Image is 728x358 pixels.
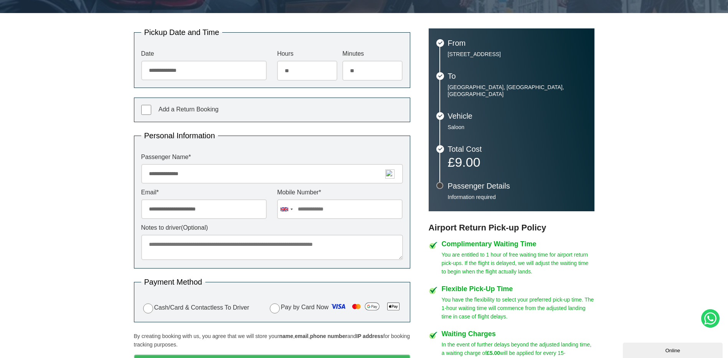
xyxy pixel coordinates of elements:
p: [STREET_ADDRESS] [448,51,587,58]
label: Mobile Number [277,189,403,196]
p: £ [448,157,587,167]
legend: Pickup Date and Time [141,28,223,36]
h4: Complimentary Waiting Time [442,240,594,247]
label: Date [141,51,267,57]
p: Saloon [448,124,587,131]
span: 9.00 [455,155,480,169]
p: By creating booking with us, you agree that we will store your , , and for booking tracking purpo... [134,332,410,349]
h3: To [448,72,587,80]
p: You are entitled to 1 hour of free waiting time for airport return pick-ups. If the flight is del... [442,250,594,276]
input: Add a Return Booking [141,105,151,115]
h3: Passenger Details [448,182,587,190]
strong: name [279,333,293,339]
input: Pay by Card Now [270,303,280,313]
span: (Optional) [181,224,208,231]
label: Pay by Card Now [268,300,403,315]
strong: email [295,333,309,339]
label: Passenger Name [141,154,403,160]
legend: Personal Information [141,132,218,139]
p: Information required [448,194,587,201]
h3: Total Cost [448,145,587,153]
div: United Kingdom: +44 [277,200,295,219]
h3: Vehicle [448,112,587,120]
legend: Payment Method [141,278,205,286]
iframe: chat widget [623,341,724,358]
input: Cash/Card & Contactless To Driver [143,303,153,313]
label: Cash/Card & Contactless To Driver [141,302,249,313]
strong: phone number [310,333,347,339]
strong: IP address [356,333,383,339]
p: You have the flexibility to select your preferred pick-up time. The 1-hour waiting time will comm... [442,295,594,321]
h3: From [448,39,587,47]
img: npw-badge-icon-locked.svg [385,169,395,179]
label: Notes to driver [141,225,403,231]
label: Minutes [342,51,403,57]
strong: £5.00 [487,350,500,356]
label: Hours [277,51,337,57]
h4: Waiting Charges [442,330,594,337]
span: Add a Return Booking [158,106,219,113]
h4: Flexible Pick-Up Time [442,285,594,292]
label: Email [141,189,267,196]
h3: Airport Return Pick-up Policy [429,223,594,233]
p: [GEOGRAPHIC_DATA], [GEOGRAPHIC_DATA], [GEOGRAPHIC_DATA] [448,84,587,98]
